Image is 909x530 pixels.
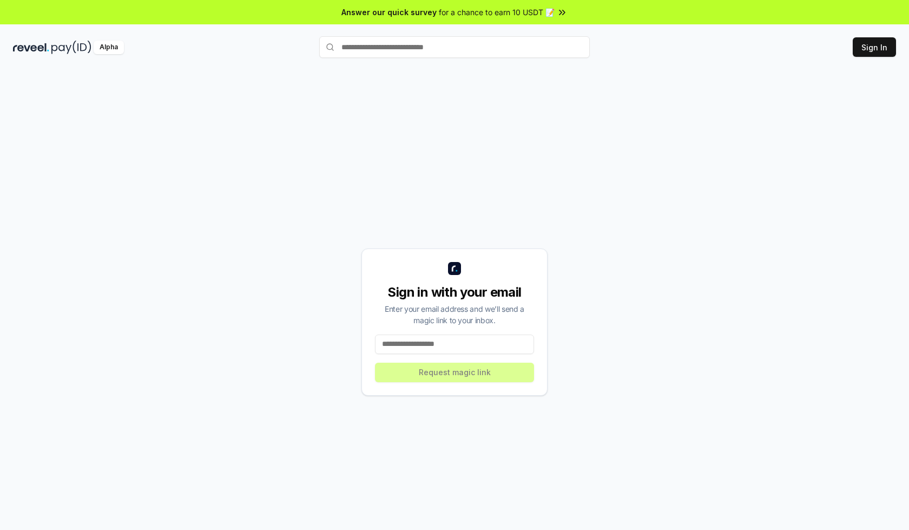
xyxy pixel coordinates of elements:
[375,284,534,301] div: Sign in with your email
[375,303,534,326] div: Enter your email address and we’ll send a magic link to your inbox.
[448,262,461,275] img: logo_small
[94,41,124,54] div: Alpha
[439,6,555,18] span: for a chance to earn 10 USDT 📝
[341,6,437,18] span: Answer our quick survey
[853,37,896,57] button: Sign In
[13,41,49,54] img: reveel_dark
[51,41,91,54] img: pay_id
